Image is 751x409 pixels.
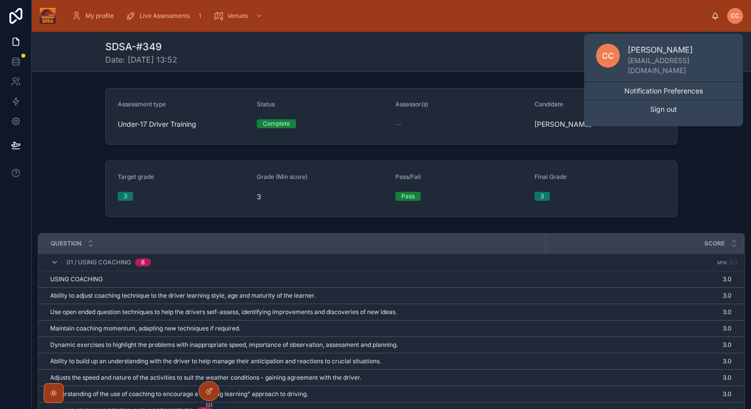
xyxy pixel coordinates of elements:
[263,119,290,128] div: Complete
[50,374,361,382] span: Adjusts the speed and nature of the activities to suit the weather conditions - gaining agreement...
[546,325,732,332] span: 3.0
[194,10,206,22] div: 1
[211,7,268,25] a: Venues
[123,7,209,25] a: Live Assessments1
[50,308,397,316] span: Use open ended question techniques to help the drivers self-assess, identifying improvements and ...
[395,119,401,129] span: --
[534,119,592,129] span: [PERSON_NAME]
[546,341,732,349] span: 3.0
[50,325,240,332] span: Maintain coaching momentum, adapting new techniques if required.
[51,240,81,247] span: Question
[257,192,388,202] span: 3
[584,100,743,118] button: Sign out
[546,390,732,398] span: 3.0
[105,40,177,54] h1: SDSA-#349
[85,12,114,20] span: My profile
[731,12,740,20] span: CC
[257,100,275,108] span: Status
[140,12,190,20] span: Live Assessments
[118,100,166,108] span: Assessment type
[50,357,381,365] span: Ability to build up an understanding with the driver to help manage their anticipation and reacti...
[546,308,732,316] span: 3.0
[118,119,196,129] span: Under-17 Driver Training
[257,173,307,180] span: Grade (Min score)
[395,173,421,180] span: Pass/Fail
[628,56,731,76] p: [EMAIL_ADDRESS][DOMAIN_NAME]
[602,50,614,62] span: CC
[118,173,154,180] span: Target grade
[540,192,544,201] div: 3
[729,258,738,266] span: 3.0
[546,275,732,283] span: 3.0
[105,54,177,66] span: Date: [DATE] 13:52
[227,12,248,20] span: Venues
[534,173,567,180] span: Final Grade
[546,292,732,300] span: 3.0
[395,100,428,108] span: Assessor(s)
[50,275,103,283] span: USING COACHING
[69,7,121,25] a: My profile
[124,192,127,201] div: 3
[401,192,415,201] div: Pass
[534,100,563,108] span: Candidate
[67,258,131,266] span: 01 / Using Coaching
[40,8,56,24] img: App logo
[50,292,315,300] span: Ability to adjust coaching technique to the driver learning style, age and maturity of the learner.
[628,44,731,56] p: [PERSON_NAME]
[546,374,732,382] span: 3.0
[50,341,398,349] span: Dynamic exercises to highlight the problems with inappropriate speed, importance of observation, ...
[546,357,732,365] span: 3.0
[141,258,145,266] div: 8
[50,390,308,398] span: Understanding of the use of coaching to encourage a "lifelong learning" approach to driving.
[704,240,725,247] span: Score
[717,260,727,265] small: Min
[584,82,743,100] button: Notification Preferences
[64,5,711,27] div: scrollable content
